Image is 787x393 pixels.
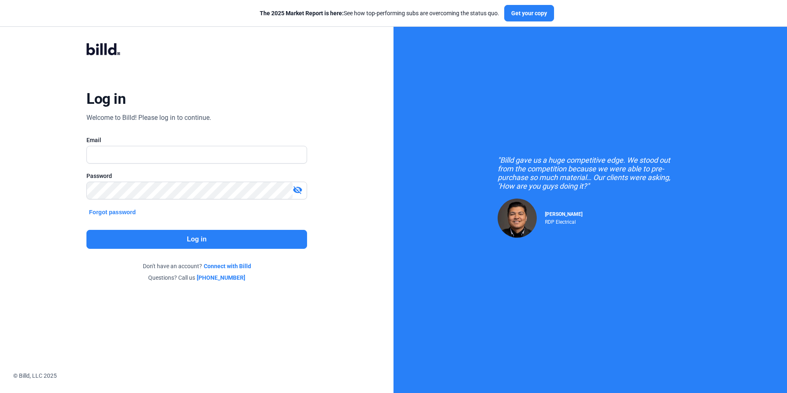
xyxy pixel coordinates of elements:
a: [PHONE_NUMBER] [197,274,245,282]
mat-icon: visibility_off [293,185,303,195]
div: "Billd gave us a huge competitive edge. We stood out from the competition because we were able to... [498,156,683,190]
button: Log in [86,230,307,249]
div: Log in [86,90,126,108]
a: Connect with Billd [204,262,251,270]
img: Raul Pacheco [498,199,537,238]
button: Forgot password [86,208,138,217]
div: Questions? Call us [86,274,307,282]
button: Get your copy [504,5,554,21]
div: Welcome to Billd! Please log in to continue. [86,113,211,123]
div: Password [86,172,307,180]
span: The 2025 Market Report is here: [260,10,344,16]
div: RDP Electrical [545,217,582,225]
div: See how top-performing subs are overcoming the status quo. [260,9,499,17]
span: [PERSON_NAME] [545,211,582,217]
div: Email [86,136,307,144]
div: Don't have an account? [86,262,307,270]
